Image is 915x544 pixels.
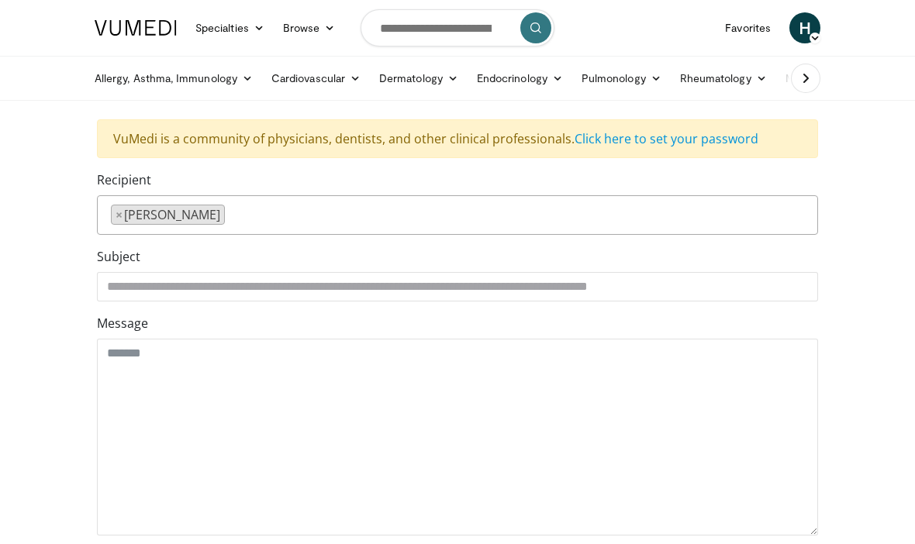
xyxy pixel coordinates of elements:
span: × [116,205,123,224]
a: Click here to set your password [575,130,758,147]
a: Dermatology [370,63,468,94]
li: Gemma Newman [111,205,225,225]
a: Endocrinology [468,63,572,94]
label: Subject [97,247,140,266]
a: Favorites [716,12,780,43]
label: Recipient [97,170,151,189]
a: Browse [274,12,345,43]
a: Allergy, Asthma, Immunology [85,63,262,94]
img: VuMedi Logo [95,20,177,36]
a: Rheumatology [671,63,776,94]
a: H [789,12,820,43]
input: Search topics, interventions [361,9,554,46]
label: Message [97,314,148,332]
a: Cardiovascular [262,63,370,94]
a: Specialties [186,12,274,43]
div: VuMedi is a community of physicians, dentists, and other clinical professionals. [97,119,818,158]
a: Pulmonology [572,63,671,94]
